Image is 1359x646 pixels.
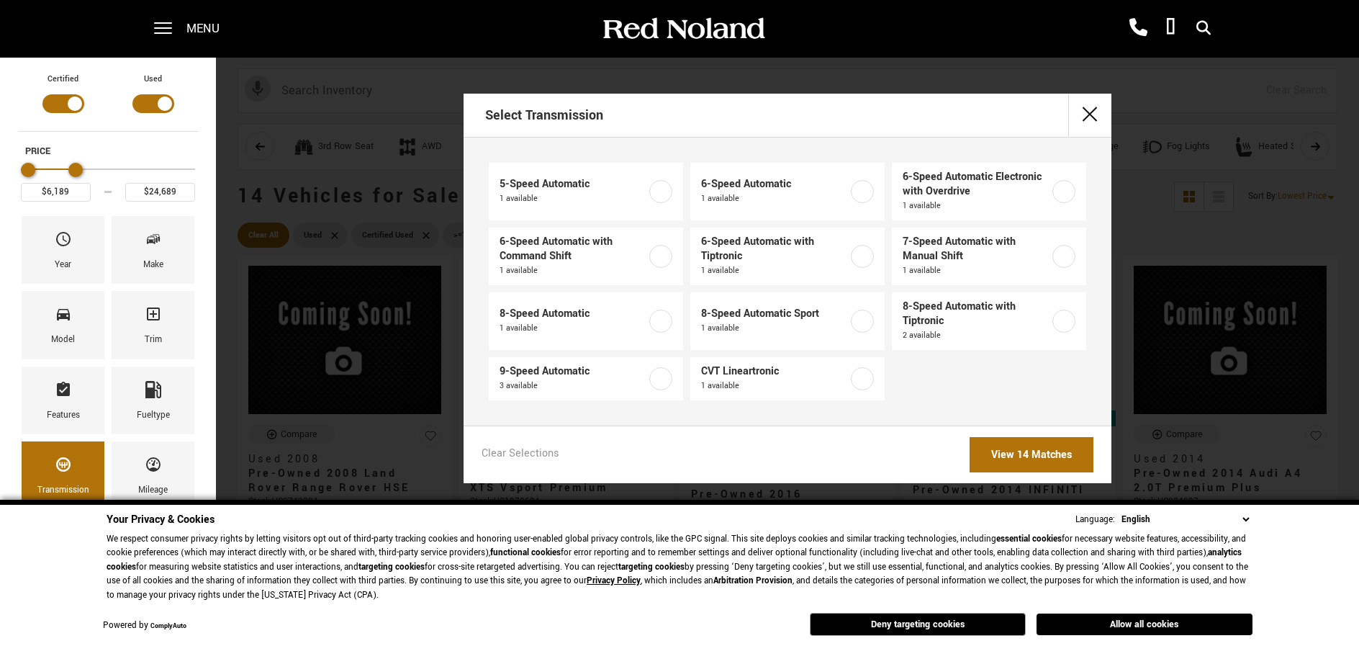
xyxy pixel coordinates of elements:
span: Mileage [145,452,162,483]
a: 5-Speed Automatic1 available [489,163,683,220]
div: Trim [145,332,162,348]
span: 1 available [500,192,646,206]
span: 1 available [701,379,848,393]
span: 2 available [903,328,1049,343]
span: 6-Speed Automatic [701,177,848,192]
strong: targeting cookies [618,561,685,573]
span: 1 available [701,321,848,336]
a: 8-Speed Automatic with Tiptronic2 available [892,292,1086,350]
span: 1 available [701,264,848,278]
span: 3 available [500,379,646,393]
a: Privacy Policy [587,575,641,587]
a: 6-Speed Automatic with Command Shift1 available [489,228,683,285]
div: Filter by Vehicle Type [18,72,198,131]
span: CVT Lineartronic [701,364,848,379]
span: Features [55,377,72,408]
span: Your Privacy & Cookies [107,512,215,527]
a: View 14 Matches [970,437,1093,472]
span: 1 available [500,264,646,278]
span: 1 available [903,199,1049,213]
div: Fueltype [137,408,170,423]
strong: analytics cookies [107,547,1242,573]
span: Year [55,227,72,257]
a: Clear Selections [482,447,559,464]
a: 6-Speed Automatic Electronic with Overdrive1 available [892,163,1086,220]
a: 6-Speed Automatic1 available [690,163,885,220]
input: Maximum [125,183,195,202]
a: 7-Speed Automatic with Manual Shift1 available [892,228,1086,285]
label: Certified [48,72,78,86]
div: Transmission [37,483,89,498]
span: Model [55,302,72,332]
img: Red Noland Auto Group [600,17,766,42]
div: MakeMake [112,216,194,284]
span: Make [145,227,162,257]
label: Used [144,72,162,86]
span: 1 available [701,192,848,206]
h5: Price [25,145,191,158]
span: Fueltype [145,377,162,408]
span: 1 available [903,264,1049,278]
a: 6-Speed Automatic with Tiptronic1 available [690,228,885,285]
div: TransmissionTransmission [22,441,104,509]
span: 1 available [500,321,646,336]
div: YearYear [22,216,104,284]
span: Trim [145,302,162,332]
span: 9-Speed Automatic [500,364,646,379]
span: 8-Speed Automatic [500,307,646,321]
a: 9-Speed Automatic3 available [489,357,683,400]
a: ComplyAuto [150,622,186,631]
span: Transmission [55,452,72,483]
span: 5-Speed Automatic [500,177,646,192]
strong: Arbitration Provision [713,575,793,587]
div: Price [21,158,195,202]
div: FueltypeFueltype [112,367,194,434]
div: Mileage [138,483,168,498]
span: 8-Speed Automatic with Tiptronic [903,300,1049,328]
p: We respect consumer privacy rights by letting visitors opt out of third-party tracking cookies an... [107,532,1252,603]
div: MileageMileage [112,441,194,509]
button: close [1068,94,1111,137]
div: Features [47,408,80,423]
div: Language: [1075,515,1115,524]
div: Maximum Price [68,163,83,177]
a: 8-Speed Automatic Sport1 available [690,292,885,350]
div: FeaturesFeatures [22,367,104,434]
div: Minimum Price [21,163,35,177]
div: ModelModel [22,291,104,359]
button: Allow all cookies [1037,614,1252,635]
strong: functional cookies [490,547,561,559]
strong: essential cookies [996,533,1062,545]
div: Year [55,257,71,273]
div: Powered by [103,622,186,631]
h2: Select Transmission [485,95,603,135]
div: Model [51,332,75,348]
select: Language Select [1118,512,1252,527]
span: 8-Speed Automatic Sport [701,307,848,321]
div: TrimTrim [112,291,194,359]
span: 6-Speed Automatic with Command Shift [500,235,646,264]
span: 7-Speed Automatic with Manual Shift [903,235,1049,264]
button: Deny targeting cookies [810,613,1026,636]
strong: targeting cookies [358,561,425,573]
input: Minimum [21,183,91,202]
span: 6-Speed Automatic Electronic with Overdrive [903,170,1049,199]
span: 6-Speed Automatic with Tiptronic [701,235,848,264]
div: Make [143,257,163,273]
a: CVT Lineartronic1 available [690,357,885,400]
a: 8-Speed Automatic1 available [489,292,683,350]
